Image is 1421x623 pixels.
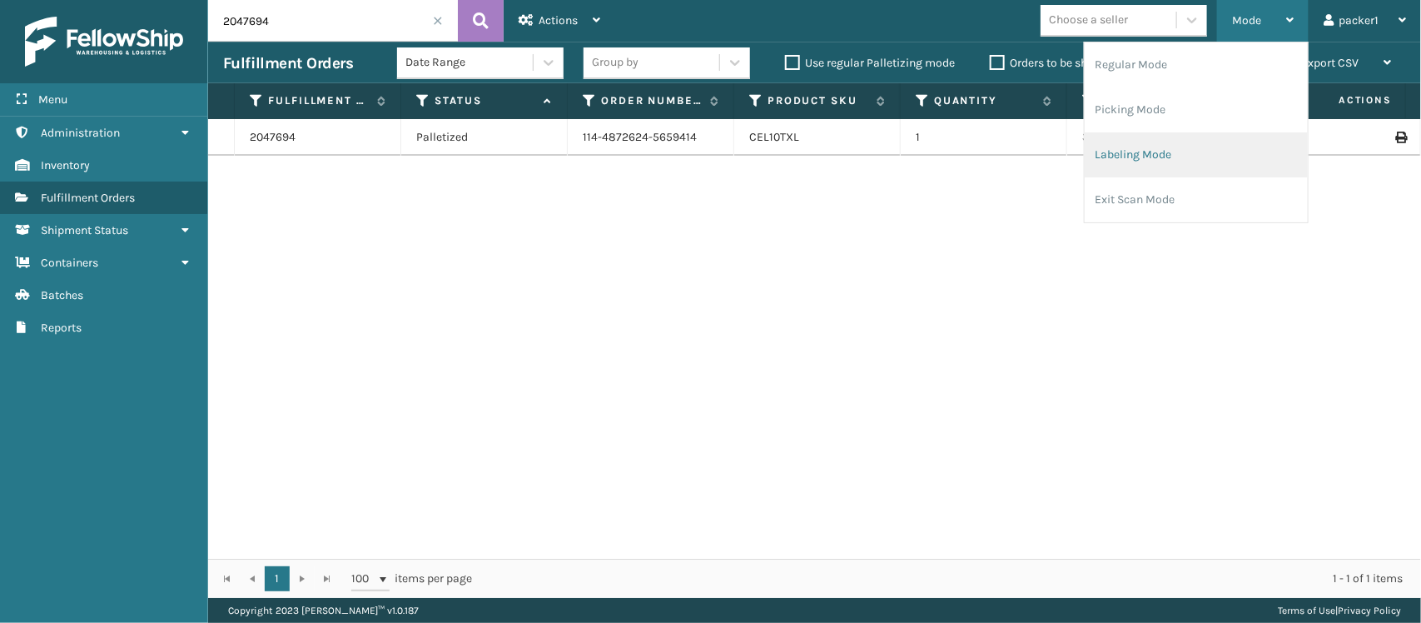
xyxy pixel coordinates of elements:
div: Choose a seller [1049,12,1128,29]
span: Batches [41,288,83,302]
i: Print Label [1395,132,1405,143]
a: Privacy Policy [1338,605,1401,616]
span: Mode [1232,13,1261,27]
span: Reports [41,321,82,335]
td: 114-4872624-5659414 [568,119,734,156]
label: Fulfillment Order Id [268,93,369,108]
li: Picking Mode [1085,87,1308,132]
div: 1 - 1 of 1 items [496,571,1403,587]
label: Product SKU [768,93,868,108]
td: 1 [901,119,1067,156]
li: Labeling Mode [1085,132,1308,177]
td: Palletized [401,119,568,156]
div: | [1278,598,1401,623]
span: Inventory [41,158,90,172]
label: Status [435,93,535,108]
li: Regular Mode [1085,42,1308,87]
span: Administration [41,126,120,140]
label: Quantity [934,93,1035,108]
span: 100 [351,571,376,587]
img: logo [25,17,183,67]
a: Terms of Use [1278,605,1335,616]
span: Actions [539,13,578,27]
span: Shipment Status [41,223,128,237]
li: Exit Scan Mode [1085,177,1308,222]
label: Use regular Palletizing mode [785,56,955,70]
label: Order Number [601,93,702,108]
a: 1 [265,566,290,591]
span: Export CSV [1301,56,1359,70]
a: CEL10TXL [749,130,799,144]
label: Orders to be shipped [DATE] [990,56,1151,70]
div: Date Range [405,54,534,72]
h3: Fulfillment Orders [223,53,353,73]
p: Copyright 2023 [PERSON_NAME]™ v 1.0.187 [228,598,419,623]
div: Group by [592,54,638,72]
span: Fulfillment Orders [41,191,135,205]
span: Actions [1286,87,1402,114]
span: Menu [38,92,67,107]
a: 392647037207 [1082,130,1160,144]
span: Containers [41,256,98,270]
span: items per page [351,566,473,591]
a: 2047694 [250,129,296,146]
